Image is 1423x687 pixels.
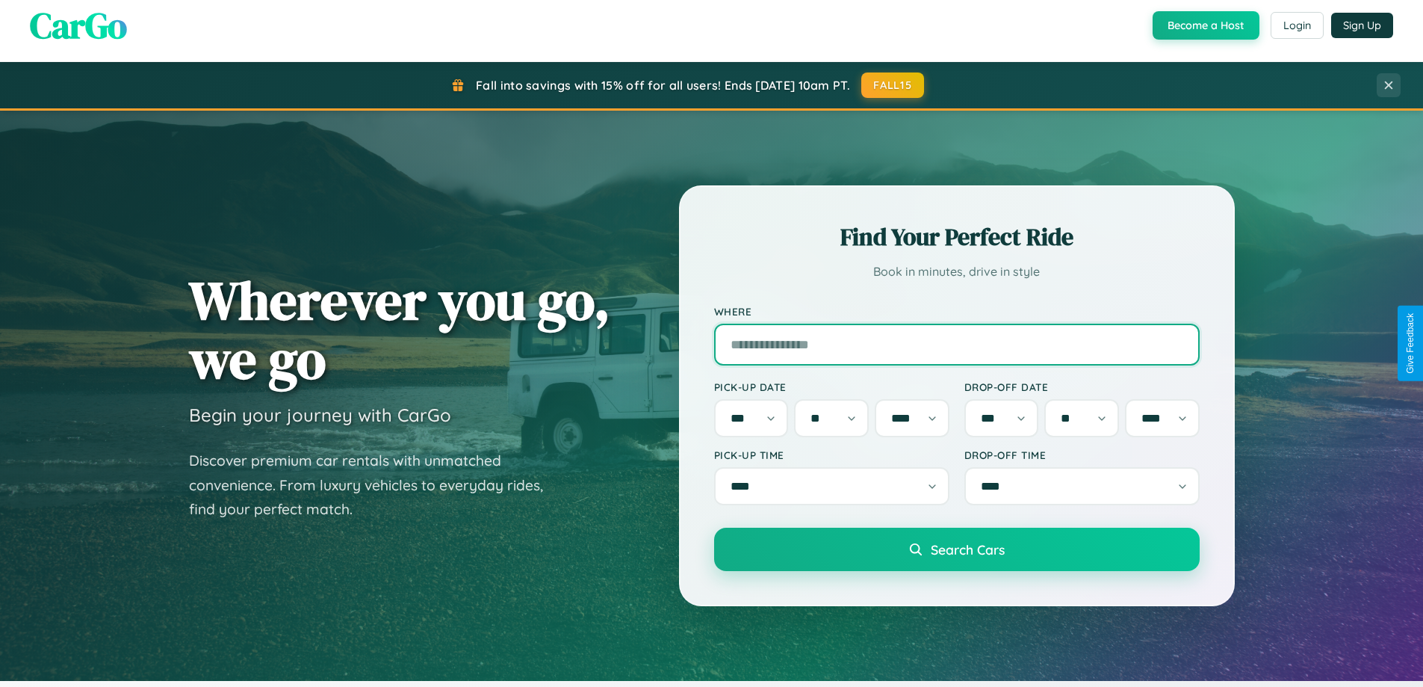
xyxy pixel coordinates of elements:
label: Drop-off Time [964,449,1200,461]
label: Pick-up Time [714,449,949,461]
h3: Begin your journey with CarGo [189,404,451,426]
button: Search Cars [714,528,1200,571]
label: Where [714,305,1200,318]
button: Login [1271,12,1324,39]
button: FALL15 [861,73,924,98]
p: Discover premium car rentals with unmatched convenience. From luxury vehicles to everyday rides, ... [189,449,562,522]
label: Drop-off Date [964,381,1200,393]
div: Give Feedback [1405,313,1416,374]
button: Become a Host [1153,11,1259,40]
label: Pick-up Date [714,381,949,393]
p: Book in minutes, drive in style [714,261,1200,283]
span: CarGo [30,1,127,50]
h2: Find Your Perfect Ride [714,221,1200,253]
span: Fall into savings with 15% off for all users! Ends [DATE] 10am PT. [476,78,850,93]
button: Sign Up [1331,13,1393,38]
h1: Wherever you go, we go [189,271,610,389]
span: Search Cars [931,541,1005,558]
